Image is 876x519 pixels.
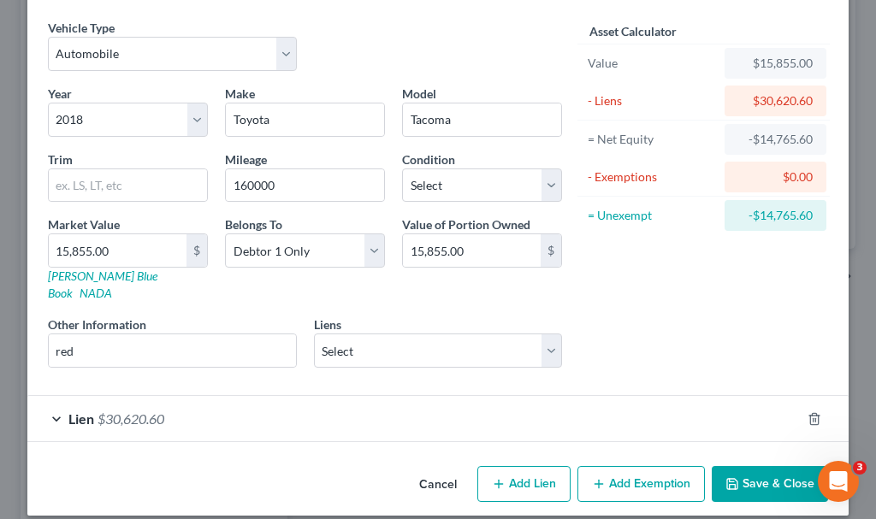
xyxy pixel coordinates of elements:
label: Model [402,85,436,103]
div: $ [186,234,207,267]
input: ex. LS, LT, etc [49,169,207,202]
button: Add Lien [477,466,571,502]
input: 0.00 [403,234,541,267]
iframe: Intercom live chat [818,461,859,502]
label: Condition [402,150,455,168]
button: Cancel [405,468,471,502]
a: [PERSON_NAME] Blue Book [48,268,157,300]
input: 0.00 [49,234,186,267]
button: Save & Close [712,466,828,502]
label: Value of Portion Owned [402,215,530,233]
a: NADA [80,286,112,300]
input: -- [226,169,384,202]
span: 3 [853,461,867,475]
label: Asset Calculator [589,22,677,40]
span: Belongs To [225,217,282,232]
div: -$14,765.60 [738,207,813,224]
input: ex. Nissan [226,103,384,136]
label: Mileage [225,150,267,168]
button: Add Exemption [577,466,705,502]
div: $ [541,234,561,267]
div: = Unexempt [588,207,717,224]
div: -$14,765.60 [738,131,813,148]
label: Trim [48,150,73,168]
input: ex. Altima [403,103,561,136]
span: Make [225,86,255,101]
label: Other Information [48,316,146,333]
label: Vehicle Type [48,19,115,37]
div: $30,620.60 [738,92,813,109]
span: $30,620.60 [98,410,164,427]
div: $0.00 [738,168,813,186]
label: Year [48,85,72,103]
span: Lien [68,410,94,427]
div: - Liens [588,92,717,109]
label: Liens [314,316,341,333]
div: Value [588,55,717,72]
input: (optional) [49,334,296,367]
label: Market Value [48,215,120,233]
div: - Exemptions [588,168,717,186]
div: = Net Equity [588,131,717,148]
div: $15,855.00 [738,55,813,72]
